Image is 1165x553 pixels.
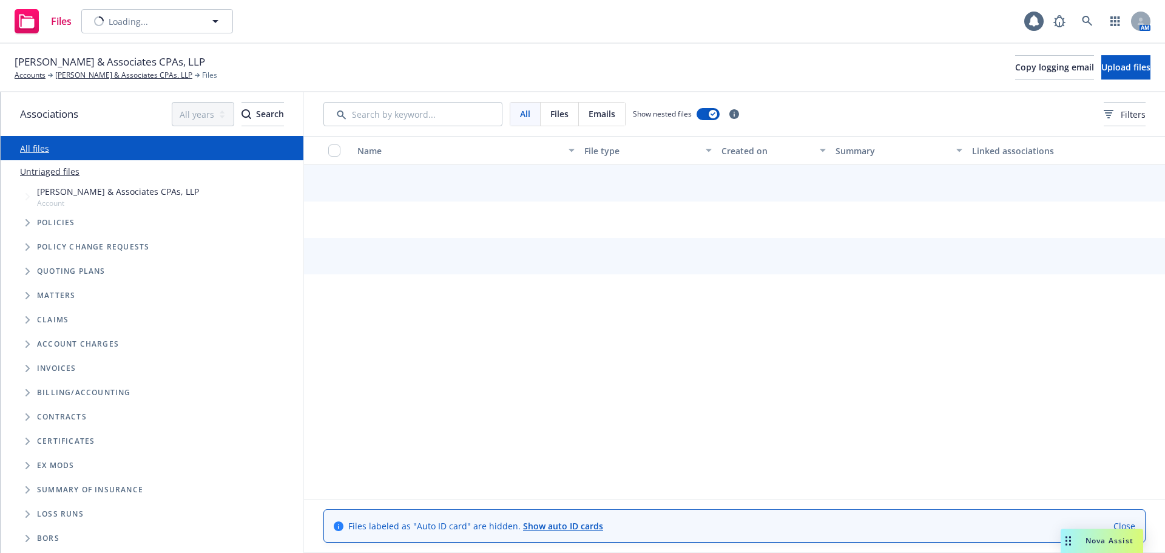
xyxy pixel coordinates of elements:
div: Created on [721,144,812,157]
button: Linked associations [967,136,1104,165]
input: Select all [328,144,340,157]
span: Show nested files [633,109,692,119]
span: Nova Assist [1086,535,1133,546]
button: File type [579,136,717,165]
span: Files [202,70,217,81]
span: Matters [37,292,75,299]
div: Summary [836,144,950,157]
span: Account [37,198,199,208]
span: Files [550,107,569,120]
span: Contracts [37,413,87,421]
span: Billing/Accounting [37,389,131,396]
input: Search by keyword... [323,102,502,126]
span: [PERSON_NAME] & Associates CPAs, LLP [15,54,205,70]
div: Search [241,103,284,126]
span: Files labeled as "Auto ID card" are hidden. [348,520,603,532]
span: [PERSON_NAME] & Associates CPAs, LLP [37,185,199,198]
button: Filters [1104,102,1146,126]
button: Summary [831,136,968,165]
div: Drag to move [1061,529,1076,553]
span: Policies [37,219,75,226]
span: Associations [20,106,78,122]
a: Untriaged files [20,165,79,178]
span: Loading... [109,15,148,28]
div: Name [357,144,561,157]
span: All [520,107,530,120]
span: Filters [1104,108,1146,121]
div: Tree Example [1,183,303,381]
button: Loading... [81,9,233,33]
span: Claims [37,316,69,324]
a: [PERSON_NAME] & Associates CPAs, LLP [55,70,192,81]
div: Linked associations [972,144,1099,157]
span: Summary of insurance [37,486,143,494]
span: Emails [589,107,615,120]
svg: Search [241,109,251,119]
button: Created on [717,136,831,165]
a: Show auto ID cards [523,520,603,532]
span: Files [51,16,72,26]
a: Search [1075,9,1099,33]
span: Invoices [37,365,76,372]
button: Upload files [1101,55,1150,80]
span: Quoting plans [37,268,106,275]
button: Name [353,136,579,165]
a: Report a Bug [1047,9,1072,33]
a: All files [20,143,49,154]
a: Accounts [15,70,46,81]
div: File type [584,144,698,157]
span: Policy change requests [37,243,149,251]
a: Files [10,4,76,38]
span: Ex Mods [37,462,74,469]
button: Nova Assist [1061,529,1143,553]
span: Filters [1121,108,1146,121]
span: Upload files [1101,61,1150,73]
span: Account charges [37,341,119,348]
div: Folder Tree Example [1,381,303,551]
span: BORs [37,535,59,542]
button: SearchSearch [241,102,284,126]
span: Copy logging email [1015,61,1094,73]
span: Certificates [37,438,95,445]
span: Loss Runs [37,511,84,518]
a: Close [1113,520,1135,532]
button: Copy logging email [1015,55,1094,80]
a: Switch app [1103,9,1127,33]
